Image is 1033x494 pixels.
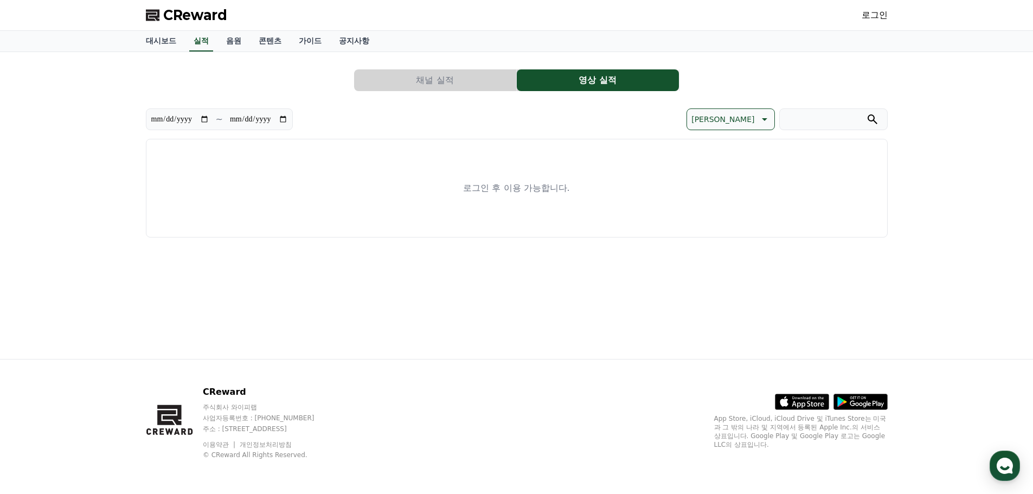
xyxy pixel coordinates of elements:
[250,31,290,52] a: 콘텐츠
[163,7,227,24] span: CReward
[714,414,888,449] p: App Store, iCloud, iCloud Drive 및 iTunes Store는 미국과 그 밖의 나라 및 지역에서 등록된 Apple Inc.의 서비스 상표입니다. Goo...
[290,31,330,52] a: 가이드
[137,31,185,52] a: 대시보드
[330,31,378,52] a: 공지사항
[203,451,335,459] p: © CReward All Rights Reserved.
[99,361,112,369] span: 대화
[203,425,335,433] p: 주소 : [STREET_ADDRESS]
[691,112,754,127] p: [PERSON_NAME]
[3,344,72,371] a: 홈
[463,182,569,195] p: 로그인 후 이용 가능합니다.
[203,403,335,412] p: 주식회사 와이피랩
[34,360,41,369] span: 홈
[862,9,888,22] a: 로그인
[354,69,516,91] button: 채널 실적
[216,113,223,126] p: ~
[217,31,250,52] a: 음원
[686,108,774,130] button: [PERSON_NAME]
[203,414,335,422] p: 사업자등록번호 : [PHONE_NUMBER]
[168,360,181,369] span: 설정
[203,441,237,448] a: 이용약관
[140,344,208,371] a: 설정
[354,69,517,91] a: 채널 실적
[189,31,213,52] a: 실적
[203,386,335,399] p: CReward
[240,441,292,448] a: 개인정보처리방침
[72,344,140,371] a: 대화
[517,69,679,91] button: 영상 실적
[146,7,227,24] a: CReward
